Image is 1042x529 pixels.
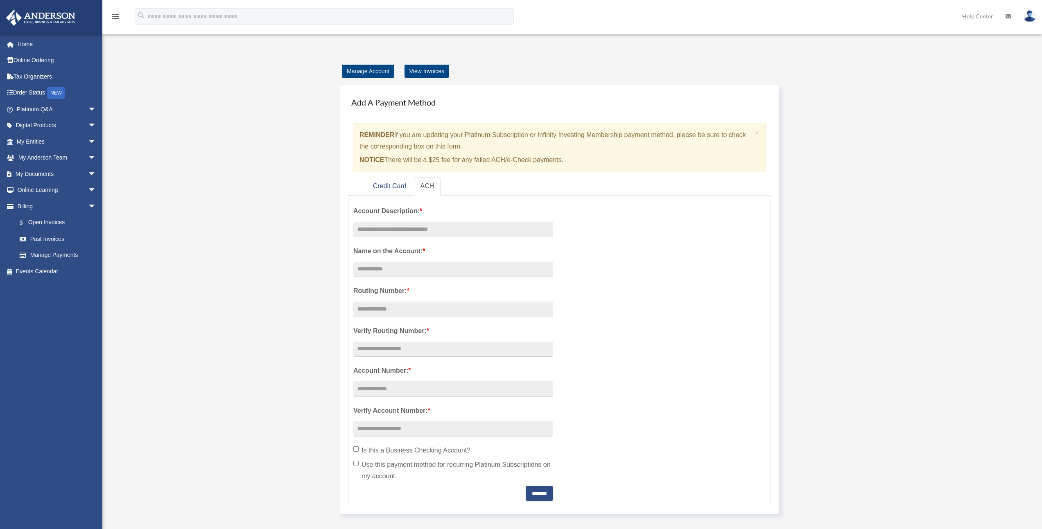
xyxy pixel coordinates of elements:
strong: NOTICE [359,156,384,163]
input: Is this a Business Checking Account? [353,446,359,452]
span: arrow_drop_down [88,133,104,150]
p: There will be a $25 fee for any failed ACH/e-Check payments. [359,154,751,166]
label: Verify Routing Number: [353,325,553,337]
h4: Add A Payment Method [348,93,771,111]
span: $ [24,218,28,228]
img: Anderson Advisors Platinum Portal [4,10,78,26]
span: arrow_drop_down [88,182,104,199]
a: Home [6,36,108,52]
span: arrow_drop_down [88,101,104,118]
img: User Pic [1024,10,1036,22]
label: Use this payment method for recurring Platinum Subscriptions on my account. [353,459,553,482]
label: Account Description: [353,205,553,217]
a: Tax Organizers [6,68,108,85]
a: Online Learningarrow_drop_down [6,182,108,198]
a: Credit Card [366,177,413,196]
label: Account Number: [353,365,553,376]
a: menu [111,14,120,21]
strong: REMINDER [359,131,394,138]
a: Manage Payments [11,247,104,263]
span: arrow_drop_down [88,198,104,215]
i: search [137,11,146,20]
label: Routing Number: [353,285,553,297]
label: Verify Account Number: [353,405,553,416]
a: Past Invoices [11,231,108,247]
i: menu [111,11,120,21]
a: My Anderson Teamarrow_drop_down [6,150,108,166]
a: ACH [414,177,441,196]
input: Use this payment method for recurring Platinum Subscriptions on my account. [353,461,359,466]
a: My Documentsarrow_drop_down [6,166,108,182]
button: Close [755,128,760,137]
div: if you are updating your Platinum Subscription or Infinity Investing Membership payment method, p... [353,123,766,172]
a: My Entitiesarrow_drop_down [6,133,108,150]
a: Billingarrow_drop_down [6,198,108,214]
a: Online Ordering [6,52,108,69]
span: arrow_drop_down [88,150,104,167]
a: View Invoices [405,65,449,78]
a: Manage Account [342,65,394,78]
span: × [755,128,760,137]
a: Events Calendar [6,263,108,279]
a: Platinum Q&Aarrow_drop_down [6,101,108,117]
div: NEW [47,87,65,99]
span: arrow_drop_down [88,166,104,182]
label: Name on the Account: [353,245,553,257]
a: $Open Invoices [11,214,108,231]
label: Is this a Business Checking Account? [353,445,553,456]
span: arrow_drop_down [88,117,104,134]
a: Digital Productsarrow_drop_down [6,117,108,134]
a: Order StatusNEW [6,85,108,101]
